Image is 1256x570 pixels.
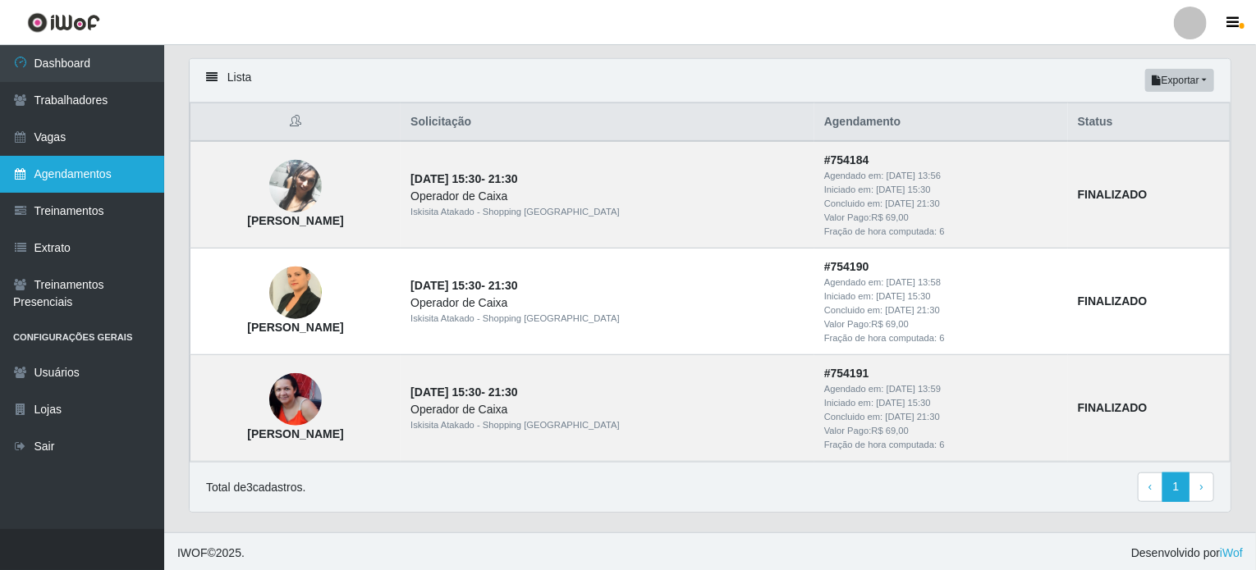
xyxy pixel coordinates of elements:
time: [DATE] 15:30 [876,398,930,408]
span: › [1199,480,1203,493]
strong: FINALIZADO [1078,188,1148,201]
a: Previous [1138,472,1163,502]
th: Agendamento [814,103,1068,142]
span: © 2025 . [177,545,245,562]
div: Valor Pago: R$ 69,00 [824,211,1058,225]
time: [DATE] 21:30 [886,412,940,422]
div: Agendado em: [824,382,1058,396]
time: [DATE] 13:59 [887,384,941,394]
div: Iniciado em: [824,183,1058,197]
div: Iniciado em: [824,290,1058,303]
time: 21:30 [488,279,518,292]
strong: [PERSON_NAME] [247,427,343,440]
time: 21:30 [488,385,518,399]
div: Agendado em: [824,169,1058,183]
strong: [PERSON_NAME] [247,214,343,227]
span: Desenvolvido por [1131,545,1243,562]
strong: FINALIZADO [1078,294,1148,308]
div: Valor Pago: R$ 69,00 [824,317,1058,331]
a: 1 [1162,472,1190,502]
time: [DATE] 15:30 [876,185,930,194]
button: Exportar [1145,69,1214,92]
img: Joelma Guimarães Freitas [269,373,322,426]
time: [DATE] 15:30 [410,279,481,292]
div: Concluido em: [824,410,1058,424]
div: Fração de hora computada: 6 [824,331,1058,345]
time: [DATE] 15:30 [410,385,481,399]
div: Operador de Caixa [410,188,804,205]
strong: # 754190 [824,260,869,273]
a: iWof [1220,546,1243,559]
strong: [PERSON_NAME] [247,321,343,334]
strong: FINALIZADO [1078,401,1148,414]
div: Iskisita Atakado - Shopping [GEOGRAPHIC_DATA] [410,205,804,219]
time: [DATE] 21:30 [886,198,940,208]
nav: pagination [1138,472,1214,502]
div: Iniciado em: [824,396,1058,410]
time: [DATE] 13:58 [887,277,941,287]
time: [DATE] 21:30 [886,305,940,315]
strong: - [410,279,517,292]
strong: # 754191 [824,367,869,380]
div: Fração de hora computada: 6 [824,225,1058,239]
span: ‹ [1148,480,1153,493]
strong: # 754184 [824,153,869,166]
span: IWOF [177,546,208,559]
img: CoreUI Logo [27,12,100,33]
div: Lista [190,59,1231,103]
div: Operador de Caixa [410,294,804,312]
a: Next [1189,472,1214,502]
div: Fração de hora computada: 6 [824,438,1058,452]
strong: - [410,385,517,399]
time: 21:30 [488,172,518,185]
strong: - [410,172,517,185]
div: Operador de Caixa [410,401,804,418]
div: Agendado em: [824,276,1058,290]
div: Iskisita Atakado - Shopping [GEOGRAPHIC_DATA] [410,418,804,432]
div: Concluido em: [824,197,1058,211]
div: Valor Pago: R$ 69,00 [824,424,1058,438]
time: [DATE] 13:56 [887,171,941,180]
div: Concluido em: [824,303,1058,317]
th: Solicitação [401,103,814,142]
time: [DATE] 15:30 [876,291,930,301]
div: Iskisita Atakado - Shopping [GEOGRAPHIC_DATA] [410,312,804,326]
th: Status [1068,103,1231,142]
p: Total de 3 cadastros. [206,479,305,496]
img: Sabrina da Silva Santos [269,140,322,234]
time: [DATE] 15:30 [410,172,481,185]
img: Angela petrucia Batista Ferreira [269,258,322,328]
